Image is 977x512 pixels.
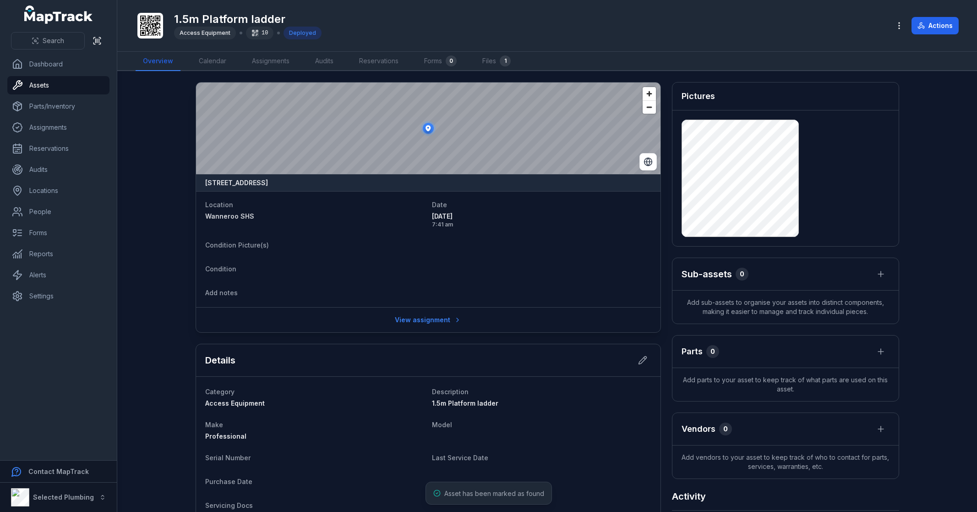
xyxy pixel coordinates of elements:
[639,153,657,171] button: Switch to Satellite View
[475,52,518,71] a: Files1
[682,423,715,435] h3: Vendors
[672,446,899,479] span: Add vendors to your asset to keep track of who to contact for parts, services, warranties, etc.
[432,421,452,429] span: Model
[308,52,341,71] a: Audits
[7,203,109,221] a: People
[205,432,246,440] span: Professional
[205,241,269,249] span: Condition Picture(s)
[7,245,109,263] a: Reports
[682,90,715,103] h3: Pictures
[205,178,268,187] strong: [STREET_ADDRESS]
[7,97,109,116] a: Parts/Inventory
[682,345,703,358] h3: Parts
[446,55,457,66] div: 0
[912,17,959,34] button: Actions
[719,423,732,435] div: 0
[43,36,64,45] span: Search
[7,266,109,284] a: Alerts
[432,388,469,396] span: Description
[7,118,109,137] a: Assignments
[7,287,109,305] a: Settings
[389,311,467,329] a: View assignment
[205,388,235,396] span: Category
[432,212,651,228] time: 9/19/2025, 7:41:14 AM
[174,12,322,27] h1: 1.5m Platform ladder
[284,27,322,39] div: Deployed
[432,212,651,221] span: [DATE]
[205,289,238,297] span: Add notes
[7,76,109,94] a: Assets
[205,501,253,509] span: Servicing Docs
[643,100,656,114] button: Zoom out
[205,265,236,273] span: Condition
[7,160,109,179] a: Audits
[432,201,447,209] span: Date
[500,55,511,66] div: 1
[7,182,109,200] a: Locations
[28,468,89,475] strong: Contact MapTrack
[417,52,464,71] a: Forms0
[33,493,94,501] strong: Selected Plumbing
[24,6,93,24] a: MapTrack
[136,52,180,71] a: Overview
[672,490,706,503] h2: Activity
[205,212,254,220] span: Wanneroo SHS
[205,399,265,407] span: Access Equipment
[245,52,297,71] a: Assignments
[11,32,85,50] button: Search
[205,201,233,209] span: Location
[672,368,899,401] span: Add parts to your asset to keep track of what parts are used on this asset.
[7,139,109,158] a: Reservations
[706,345,719,358] div: 0
[736,268,748,281] div: 0
[432,454,488,462] span: Last Service Date
[191,52,234,71] a: Calendar
[205,421,223,429] span: Make
[7,55,109,73] a: Dashboard
[7,224,109,242] a: Forms
[205,212,425,221] a: Wanneroo SHS
[432,221,651,228] span: 7:41 am
[672,291,899,324] span: Add sub-assets to organise your assets into distinct components, making it easier to manage and t...
[196,83,660,174] canvas: Map
[205,354,235,367] h2: Details
[432,399,498,407] span: 1.5m Platform ladder
[352,52,406,71] a: Reservations
[180,29,230,36] span: Access Equipment
[643,87,656,100] button: Zoom in
[205,454,251,462] span: Serial Number
[444,490,544,497] span: Asset has been marked as found
[682,268,732,281] h2: Sub-assets
[246,27,273,39] div: 10
[205,478,252,485] span: Purchase Date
